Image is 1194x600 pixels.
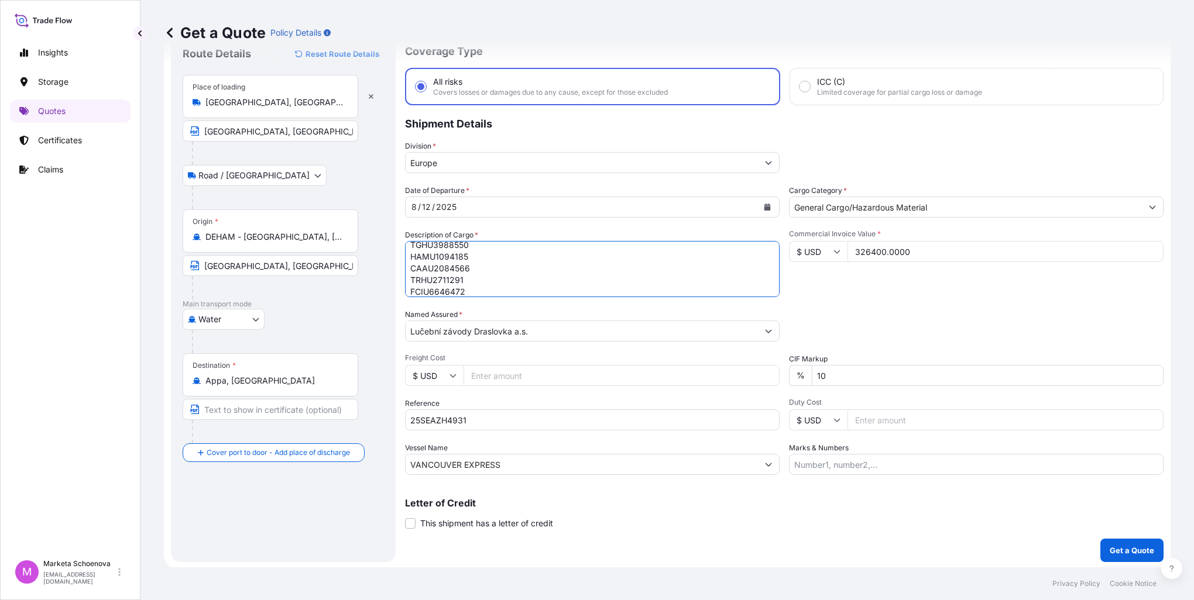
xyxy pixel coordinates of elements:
[1142,196,1163,218] button: Show suggestions
[205,231,344,243] input: Origin
[183,443,365,462] button: Cover port to door - Add place of discharge
[758,198,777,216] button: Calendar
[420,518,553,529] span: This shipment has a letter of credit
[848,409,1164,430] input: Enter amount
[790,196,1142,218] input: Select a commodity type
[800,81,810,92] input: ICC (C)Limited coverage for partial cargo loss or damage
[183,309,265,330] button: Select transport
[1052,579,1100,588] a: Privacy Policy
[789,229,1164,239] span: Commercial Invoice Value
[1100,539,1164,562] button: Get a Quote
[183,120,358,142] input: Text to appear on certificate
[183,165,327,186] button: Select transport
[164,23,266,42] p: Get a Quote
[193,217,218,226] div: Origin
[270,27,321,39] p: Policy Details
[817,76,845,88] span: ICC (C)
[789,454,1164,475] input: Number1, number2,...
[848,241,1164,262] input: Type amount
[464,365,780,386] input: Enter amount
[405,309,462,320] label: Named Assured
[406,152,758,173] input: Type to search division
[38,135,82,146] p: Certificates
[789,442,849,454] label: Marks & Numbers
[10,129,131,152] a: Certificates
[405,140,436,152] label: Division
[198,170,310,181] span: Road / [GEOGRAPHIC_DATA]
[812,365,1164,386] input: Enter percentage
[405,409,780,430] input: Your internal reference
[193,82,245,92] div: Place of loading
[817,88,982,97] span: Limited coverage for partial cargo loss or damage
[405,442,448,454] label: Vessel Name
[421,200,432,214] div: day,
[10,99,131,123] a: Quotes
[432,200,435,214] div: /
[10,41,131,64] a: Insights
[406,320,758,342] input: Full name
[789,365,812,386] div: %
[1110,579,1157,588] a: Cookie Notice
[410,200,418,214] div: month,
[418,200,421,214] div: /
[38,164,63,175] p: Claims
[789,398,1164,407] span: Duty Cost
[10,70,131,94] a: Storage
[405,105,1164,140] p: Shipment Details
[789,353,828,365] label: CIF Markup
[405,229,478,241] label: Description of Cargo
[205,375,344,387] input: Destination
[43,571,116,585] p: [EMAIL_ADDRESS][DOMAIN_NAME]
[183,255,358,276] input: Text to appear on certificate
[433,88,668,97] span: Covers losses or damages due to any cause, except for those excluded
[758,320,779,342] button: Show suggestions
[758,454,779,475] button: Show suggestions
[183,299,384,309] p: Main transport mode
[43,559,116,568] p: Marketa Schoenova
[22,566,32,578] span: M
[406,454,758,475] input: Type to search vessel name or IMO
[433,76,462,88] span: All risks
[416,81,426,92] input: All risksCovers losses or damages due to any cause, except for those excluded
[789,185,847,196] label: Cargo Category
[198,313,221,325] span: Water
[405,185,469,196] span: Date of Departure
[1110,544,1154,556] p: Get a Quote
[183,399,358,420] input: Text to appear on certificate
[405,353,780,363] span: Freight Cost
[205,96,344,108] input: Place of loading
[758,152,779,173] button: Show suggestions
[435,200,458,214] div: year,
[10,158,131,181] a: Claims
[38,76,68,88] p: Storage
[38,105,66,117] p: Quotes
[405,498,1164,508] p: Letter of Credit
[207,447,350,458] span: Cover port to door - Add place of discharge
[193,361,236,370] div: Destination
[405,398,440,409] label: Reference
[38,47,68,58] p: Insights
